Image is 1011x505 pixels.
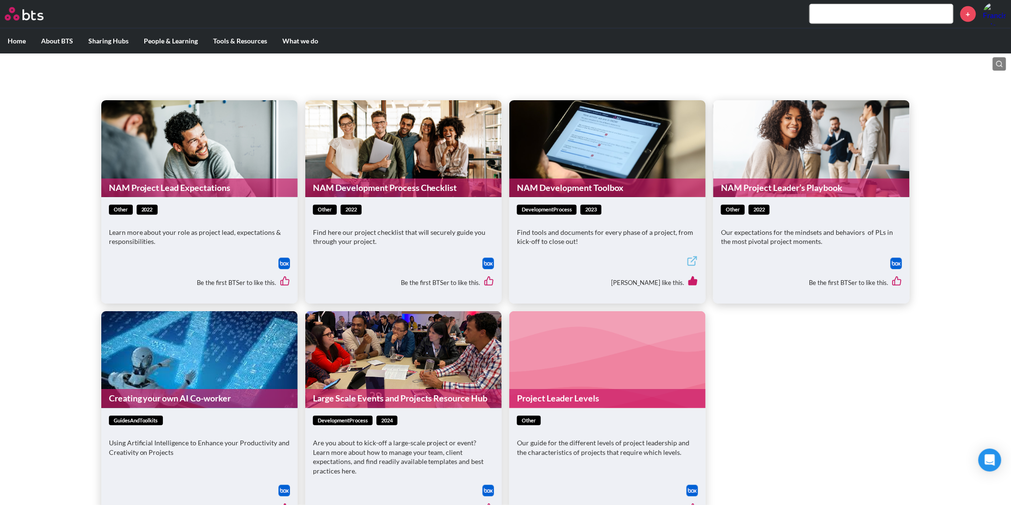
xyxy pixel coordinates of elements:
[517,438,698,457] p: Our guide for the different levels of project leadership and the characteristics of projects that...
[109,269,290,296] div: Be the first BTSer to like this.
[509,389,706,408] a: Project Leader Levels
[581,205,602,215] span: 2023
[376,416,398,426] span: 2024
[275,29,326,53] label: What we do
[517,416,541,426] span: other
[979,449,1001,472] div: Open Intercom Messenger
[713,179,910,197] a: NAM Project Leader’s Playbook
[101,179,298,197] a: NAM Project Lead Expectations
[341,205,362,215] span: 2022
[483,485,494,496] a: Download file from Box
[205,29,275,53] label: Tools & Resources
[279,258,290,269] a: Download file from Box
[721,205,745,215] span: other
[101,389,298,408] a: Creating your own AI Co-worker
[305,179,502,197] a: NAM Development Process Checklist
[81,29,136,53] label: Sharing Hubs
[687,485,698,496] img: Box logo
[5,7,43,21] img: BTS Logo
[136,29,205,53] label: People & Learning
[483,258,494,269] img: Box logo
[960,6,976,22] a: +
[517,228,698,246] p: Find tools and documents for every phase of a project, from kick-off to close out!
[983,2,1006,25] a: Profile
[109,438,290,457] p: Using Artificial Intelligence to Enhance your Productivity and Creativity on Projects
[313,438,494,475] p: Are you about to kick-off a large-scale project or event? Learn more about how to manage your tea...
[313,205,337,215] span: other
[5,7,61,21] a: Go home
[313,416,373,426] span: developmentProcess
[313,228,494,246] p: Find here our project checklist that will securely guide you through your project.
[279,485,290,496] a: Download file from Box
[721,269,902,296] div: Be the first BTSer to like this.
[721,228,902,246] p: Our expectations for the mindsets and behaviors of PLs in the most pivotal project moments.
[305,389,502,408] a: Large Scale Events and Projects Resource Hub
[891,258,902,269] img: Box logo
[983,2,1006,25] img: Francis Prior
[313,269,494,296] div: Be the first BTSer to like this.
[891,258,902,269] a: Download file from Box
[109,228,290,246] p: Learn more about your role as project lead, expectations & responsibilities.
[517,269,698,296] div: [PERSON_NAME] like this.
[517,205,577,215] span: developmentProcess
[483,258,494,269] a: Download file from Box
[33,29,81,53] label: About BTS
[279,485,290,496] img: Box logo
[109,416,163,426] span: guidesAndToolkits
[749,205,770,215] span: 2022
[509,179,706,197] a: NAM Development Toolbox
[483,485,494,496] img: Box logo
[687,485,698,496] a: Download file from Box
[109,205,133,215] span: other
[279,258,290,269] img: Box logo
[687,255,698,269] a: External link
[137,205,158,215] span: 2022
